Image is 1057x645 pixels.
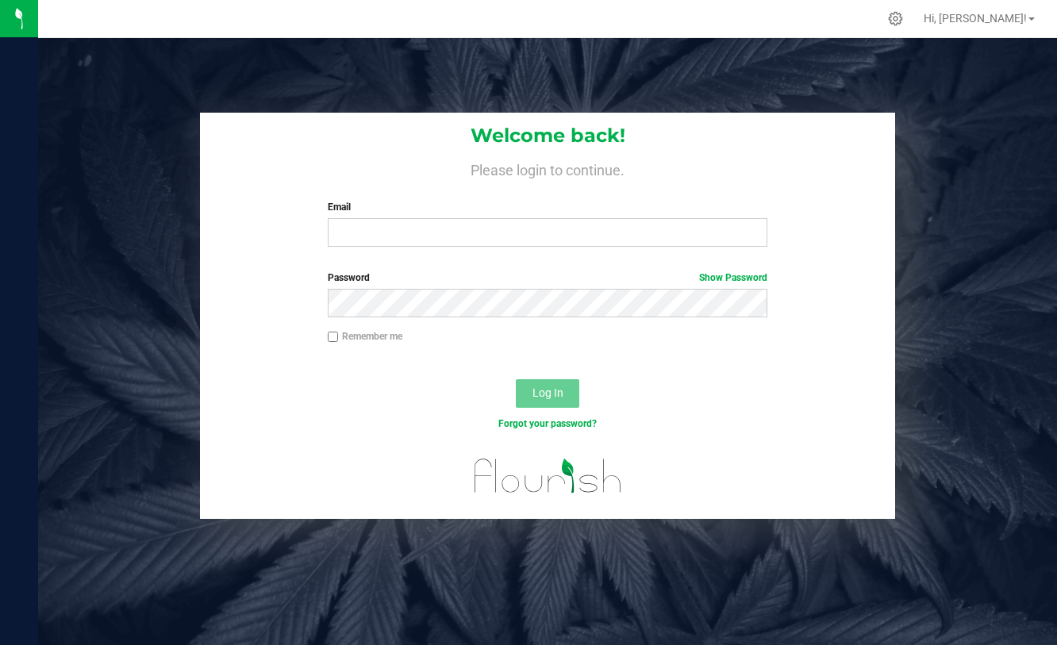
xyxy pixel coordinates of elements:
a: Show Password [699,272,767,283]
span: Hi, [PERSON_NAME]! [924,12,1027,25]
input: Remember me [328,332,339,343]
span: Log In [532,386,563,399]
div: Manage settings [886,11,905,26]
img: flourish_logo.svg [461,447,635,505]
h4: Please login to continue. [200,159,895,178]
button: Log In [516,379,579,408]
h1: Welcome back! [200,125,895,146]
label: Remember me [328,329,402,344]
label: Email [328,200,767,214]
span: Password [328,272,370,283]
a: Forgot your password? [498,418,597,429]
